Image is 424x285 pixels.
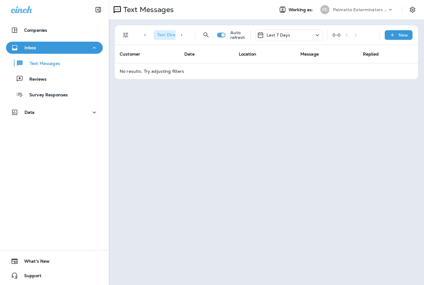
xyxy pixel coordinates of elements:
[363,51,379,57] span: Replied
[267,33,290,37] p: Last 7 Days
[200,29,212,41] button: Search Messages
[154,30,215,40] div: Text Direction:Incoming
[300,51,319,57] span: Message
[24,28,47,33] p: Companies
[320,5,329,14] div: PE
[6,72,103,85] button: Reviews
[157,32,205,37] span: Text Direction : Incoming
[407,4,418,15] button: Settings
[6,255,103,267] button: What's New
[115,63,418,79] td: No results. Try adjusting filters
[6,42,103,54] button: Inbox
[6,88,103,101] button: Survey Responses
[24,110,35,115] p: Data
[24,45,36,50] p: Inbox
[332,33,341,37] div: 0 - 0
[6,270,103,282] button: Support
[6,106,103,118] button: Data
[90,4,107,16] button: Collapse Sidebar
[120,51,140,57] span: Customer
[23,92,68,98] p: Survey Responses
[6,57,103,69] button: Text Messages
[184,51,195,57] span: Date
[333,7,387,12] p: Palmetto Exterminators LLC
[399,33,408,37] p: New
[18,273,41,280] span: Support
[120,29,132,41] button: Filters
[289,7,314,12] span: Working as:
[18,259,50,266] span: What's New
[230,30,245,40] p: Auto refresh
[121,5,174,14] p: Text Messages
[23,77,47,82] p: Reviews
[6,24,103,36] button: Companies
[239,51,256,57] span: Location
[24,61,60,67] p: Text Messages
